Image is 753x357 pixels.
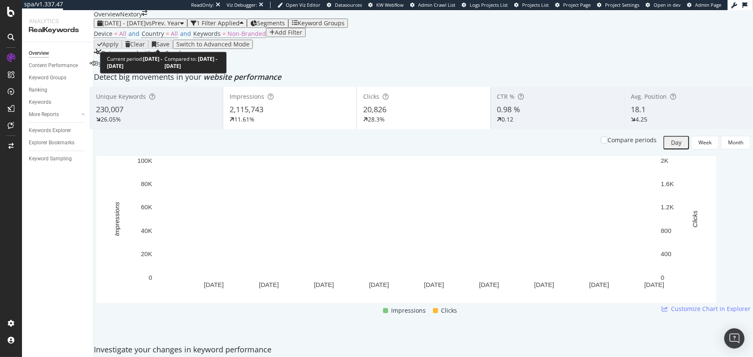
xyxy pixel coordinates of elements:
[137,157,152,164] text: 100K
[142,10,147,16] div: arrow-right-arrow-left
[94,30,112,38] span: Device
[608,136,657,144] div: Compare periods
[376,2,404,8] span: KW Webflow
[29,73,66,82] div: Keyword Groups
[119,30,126,38] span: All
[534,281,554,288] text: [DATE]
[662,305,750,313] a: Customize Chart in Explorer
[661,250,671,257] text: 400
[29,86,47,95] div: Ranking
[176,41,249,48] div: Switch to Advanced Mode
[94,344,753,355] div: Investigate your changes in keyword performance
[266,28,306,37] button: Add Filter
[29,98,88,107] a: Keywords
[29,73,88,82] a: Keyword Groups
[114,30,118,38] span: =
[479,281,499,288] text: [DATE]
[29,98,51,107] div: Keywords
[327,2,362,8] a: Datasources
[29,138,74,147] div: Explorer Bookmarks
[101,49,181,59] div: Data crossed with the Crawl
[94,72,753,83] div: Detect big movements in your
[247,19,288,28] button: Segments
[29,154,88,163] a: Keyword Sampling
[96,104,123,114] span: 230,007
[424,281,444,288] text: [DATE]
[277,2,320,8] a: Open Viz Editor
[563,2,591,8] span: Project Page
[29,154,72,163] div: Keyword Sampling
[661,274,664,281] text: 0
[470,2,508,8] span: Logs Projects List
[94,40,122,49] button: Apply
[95,59,152,67] span: By website & by URL
[691,136,719,149] button: Week
[286,2,320,8] span: Open Viz Editor
[94,19,187,28] button: [DATE] - [DATE]vsPrev. Year
[654,2,681,8] span: Open in dev
[363,92,379,100] span: Clicks
[227,30,266,38] span: Non-Branded
[230,104,263,114] span: 2,115,743
[180,30,191,38] span: and
[288,19,348,28] button: Keyword Groups
[298,20,345,27] div: Keyword Groups
[555,2,591,8] a: Project Page
[227,2,257,8] div: Viz Debugger:
[156,41,170,48] div: Save
[661,227,671,234] text: 800
[368,115,385,124] div: 28.3%
[29,138,88,147] a: Explorer Bookmarks
[148,40,173,49] button: Save
[184,50,201,58] span: 2025 Sep. 18th
[173,40,253,49] button: Switch to Advanced Mode
[164,56,217,70] b: [DATE] - [DATE]
[102,41,118,48] div: Apply
[29,17,87,25] div: Analytics
[187,19,247,28] button: 1 Filter Applied
[418,2,455,8] span: Admin Crawl List
[663,136,689,149] button: Day
[142,30,164,38] span: Country
[631,104,646,114] span: 18.1
[29,126,88,135] a: Keywords Explorer
[661,203,674,211] text: 1.2K
[671,305,750,313] span: Customize Chart in Explorer
[695,2,721,8] span: Admin Page
[369,281,389,288] text: [DATE]
[462,2,508,8] a: Logs Projects List
[275,29,302,36] div: Add Filter
[721,136,750,149] button: Month
[90,59,152,68] div: legacy label
[29,110,59,119] div: More Reports
[113,202,120,236] text: Impressions
[635,115,647,124] div: 4.25
[497,92,515,100] span: CTR %
[671,139,682,146] div: Day
[605,2,639,8] span: Project Settings
[141,203,152,211] text: 60K
[661,157,668,164] text: 2K
[522,2,549,8] span: Projects List
[497,104,520,114] span: 0.98 %
[646,2,681,8] a: Open in dev
[203,72,281,82] span: website performance
[29,61,78,70] div: Content Performance
[107,56,162,70] b: [DATE] - [DATE]
[631,92,667,100] span: Avg. Position
[29,86,88,95] a: Ranking
[29,126,71,135] div: Keywords Explorer
[363,104,386,114] span: 20,826
[193,30,221,38] span: Keywords
[197,20,240,27] div: 1 Filter Applied
[129,30,140,38] span: and
[502,115,514,124] div: 0.12
[29,49,49,58] div: Overview
[146,19,180,27] span: vs Prev. Year
[410,2,455,8] a: Admin Crawl List
[141,250,152,257] text: 20K
[96,156,716,303] svg: A chart.
[29,110,79,119] a: More Reports
[181,49,211,59] button: [DATE]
